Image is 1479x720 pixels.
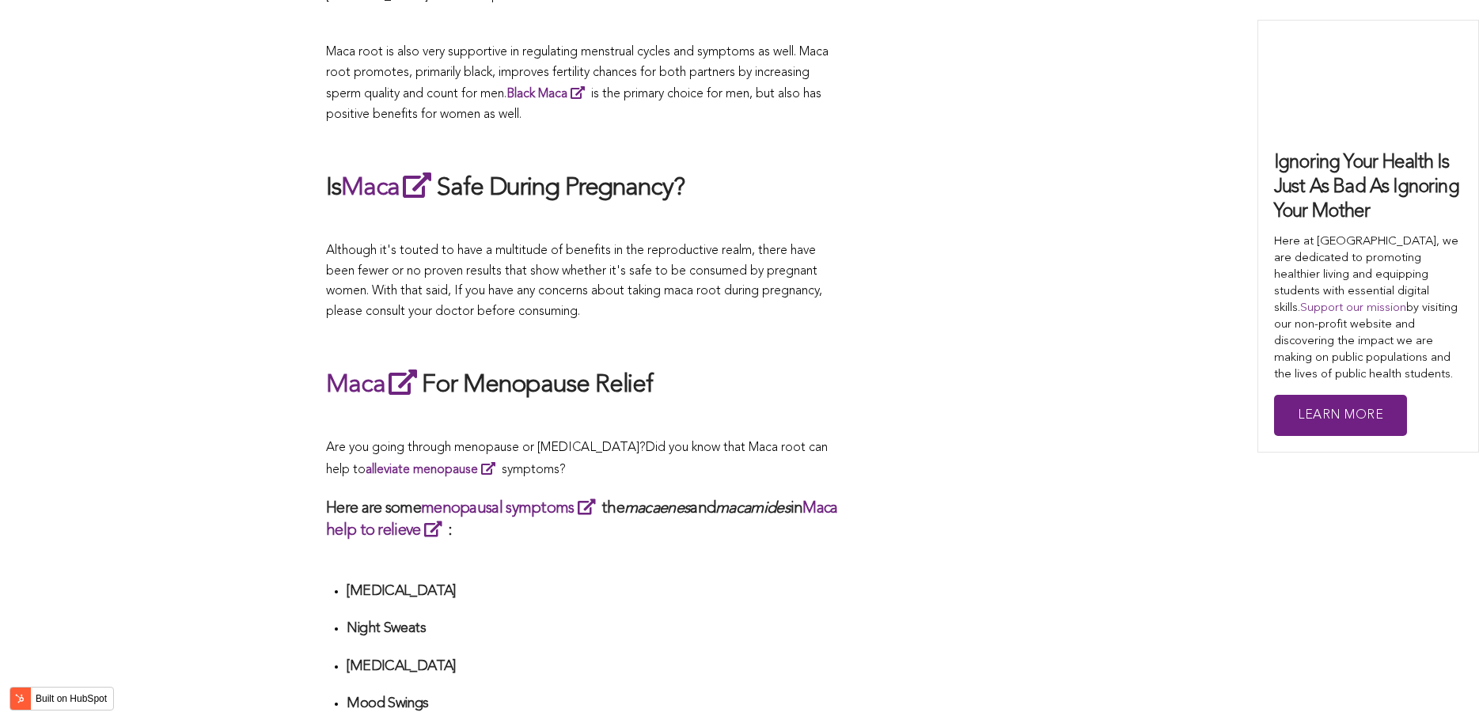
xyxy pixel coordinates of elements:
span: Maca root is also very supportive in regulating menstrual cycles and symptoms as well. Maca root ... [326,46,829,121]
button: Built on HubSpot [9,687,114,711]
em: macaenes [624,501,690,517]
em: macamides [715,501,791,517]
h2: Is Safe During Pregnancy? [326,169,840,206]
h2: For Menopause Relief [326,366,840,403]
a: Maca help to relieve [326,501,838,539]
iframe: Chat Widget [1400,644,1479,720]
a: Black Maca [506,88,591,100]
strong: Black Maca [506,88,567,100]
h4: [MEDICAL_DATA] [347,582,840,601]
a: alleviate menopause [366,464,502,476]
h4: [MEDICAL_DATA] [347,657,840,676]
h4: Night Sweats [347,620,840,638]
a: Learn More [1274,395,1407,437]
h4: Mood Swings [347,695,840,713]
span: Although it's touted to have a multitude of benefits in the reproductive realm, there have been f... [326,244,822,318]
span: Are you going through menopause or [MEDICAL_DATA]? [326,441,646,454]
img: HubSpot sprocket logo [10,689,29,708]
h3: Here are some the and in : [326,497,840,541]
a: menopausal symptoms [421,501,601,517]
a: Maca [341,176,437,201]
a: Maca [326,373,422,398]
label: Built on HubSpot [29,688,113,709]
